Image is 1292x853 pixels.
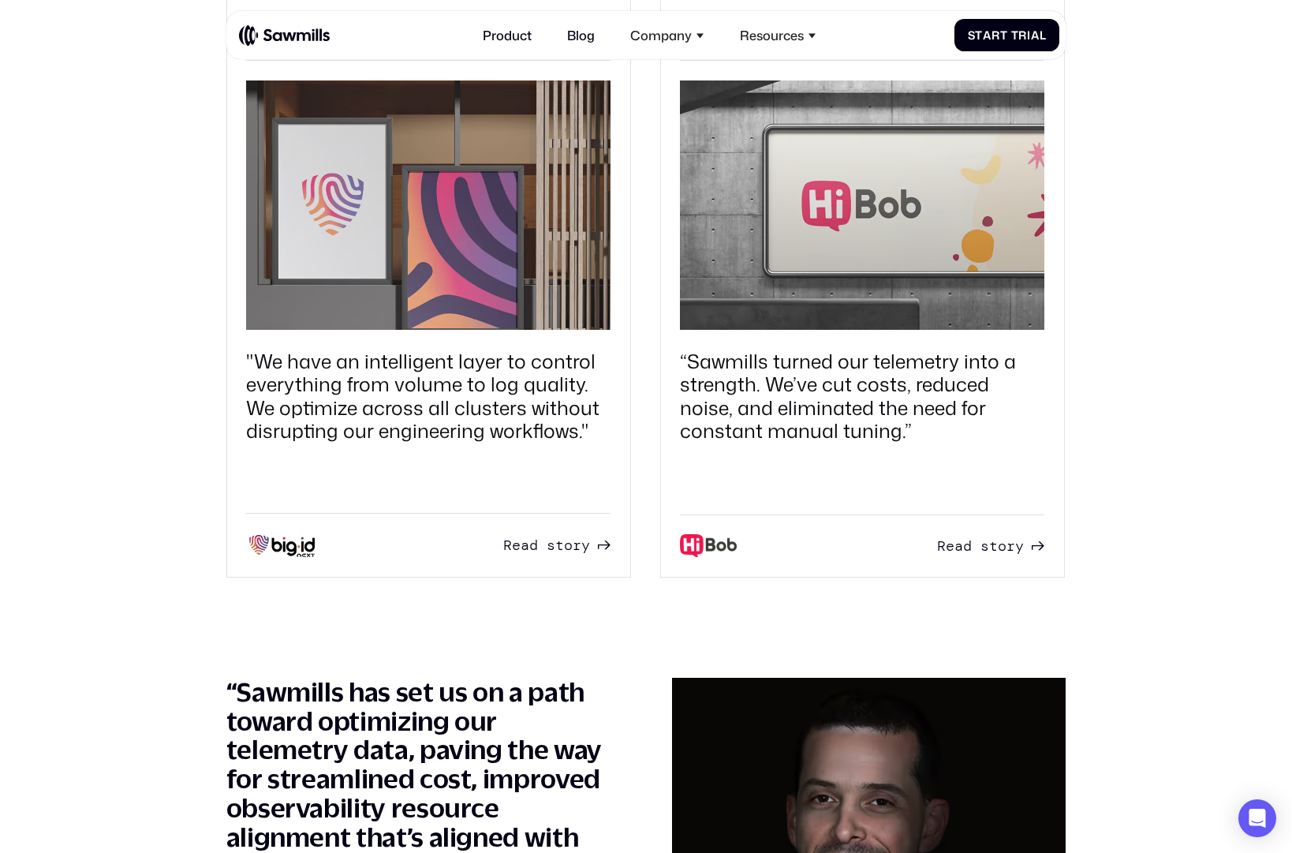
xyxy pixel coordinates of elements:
span: R [937,537,946,555]
div: “Sawmills turned our telemetry into a strength. We’ve cut costs, reduced noise, and eliminated th... [680,350,1044,443]
span: d [529,537,538,554]
img: HiBob logo [680,534,737,557]
span: a [954,537,963,555]
span: y [1015,537,1024,555]
a: Readstory [503,533,611,557]
span: o [998,537,1006,555]
span: y [581,537,590,554]
img: Grey H logo [246,533,319,557]
span: t [555,537,564,554]
img: Via POSTER [246,80,611,330]
div: Open Intercom Messenger [1238,799,1276,837]
span: e [946,537,954,555]
span: i [1027,28,1031,42]
span: R [503,537,512,554]
span: l [1040,28,1047,42]
span: r [1018,28,1027,42]
a: Product [472,18,541,53]
span: r [573,537,581,554]
span: S [968,28,976,42]
a: Readstory [937,534,1045,557]
span: a [983,28,991,42]
span: a [521,537,529,554]
span: r [1006,537,1015,555]
img: hibob poster [680,80,1044,330]
span: T [1011,28,1019,42]
span: r [991,28,1000,42]
span: a [1031,28,1040,42]
span: t [989,537,998,555]
div: Resources [740,28,804,43]
span: s [547,537,555,554]
span: t [975,28,983,42]
a: Blog [557,18,604,53]
span: e [512,537,521,554]
span: s [980,537,989,555]
div: "We have an intelligent layer to control everything from volume to log quality. We optimize acros... [246,350,611,443]
div: Company [630,28,692,43]
span: d [963,537,972,555]
span: t [1000,28,1008,42]
span: o [564,537,573,554]
div: Resources [730,18,826,53]
div: Company [620,18,714,53]
a: StartTrial [954,19,1059,52]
